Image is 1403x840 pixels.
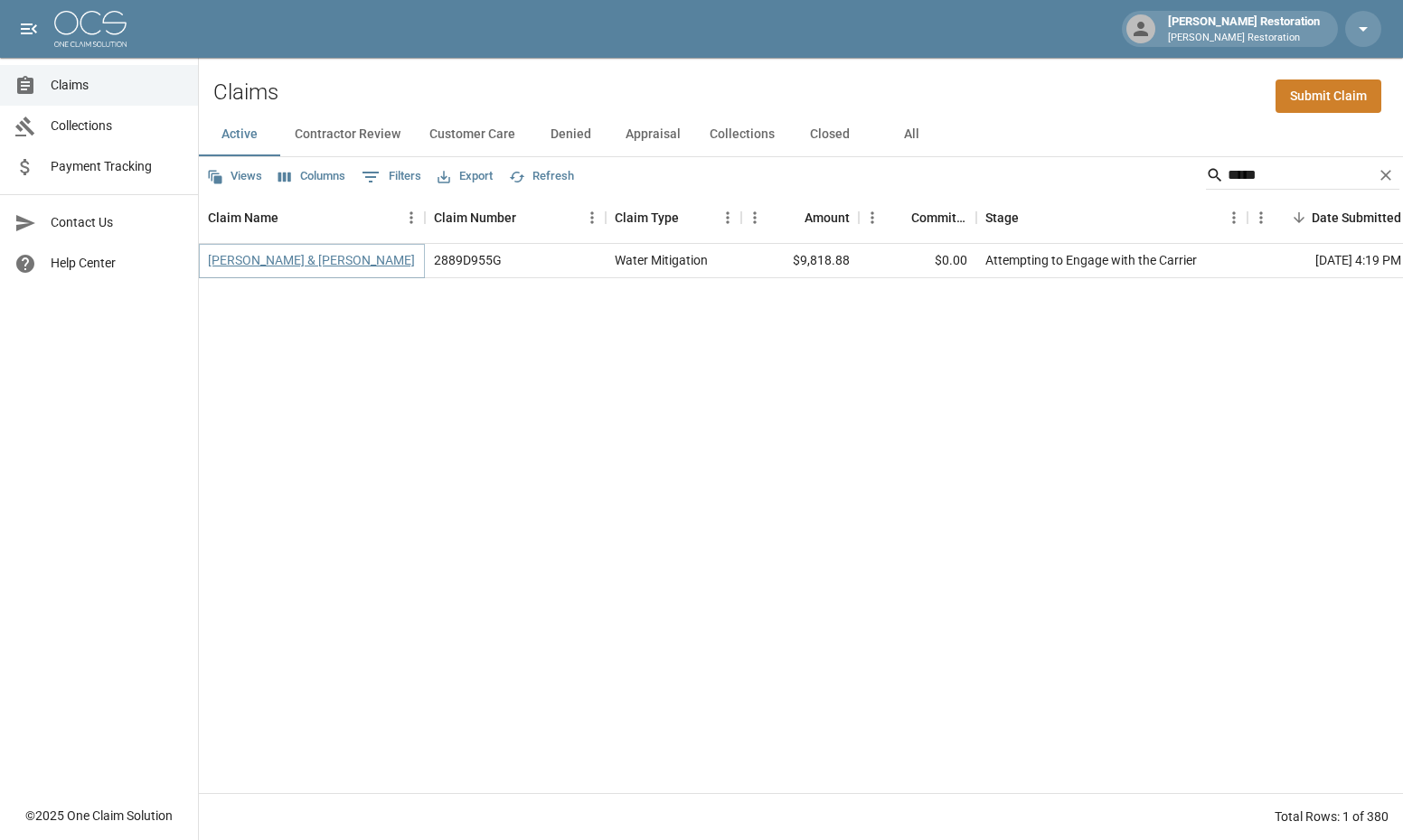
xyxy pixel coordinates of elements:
button: Sort [886,205,911,230]
span: Help Center [51,254,184,273]
button: Sort [1019,205,1044,230]
button: Sort [278,205,304,230]
button: Denied [530,113,611,156]
div: © 2025 One Claim Solution [25,807,173,825]
button: Menu [398,204,425,231]
div: Claim Name [208,192,278,243]
span: Contact Us [51,213,184,232]
span: Claims [51,76,184,95]
button: Refresh [504,163,579,191]
div: Committed Amount [911,192,967,243]
button: Collections [695,113,789,156]
button: Show filters [357,163,426,191]
button: open drawer [11,11,47,47]
div: Water Mitigation [615,251,708,269]
div: Amount [741,192,859,243]
div: Attempting to Engage with the Carrier [985,251,1197,269]
button: Customer Care [415,113,530,156]
div: Stage [985,192,1019,243]
button: Export [433,163,497,191]
div: Amount [805,192,850,243]
p: [PERSON_NAME] Restoration [1168,31,1320,46]
a: [PERSON_NAME] & [PERSON_NAME] [208,251,415,269]
h2: Claims [213,79,278,106]
div: $9,818.88 [741,244,859,278]
button: Views [202,163,267,191]
button: Menu [859,204,886,231]
div: dynamic tabs [199,113,1403,156]
button: Sort [779,205,805,230]
div: Date Submitted [1312,192,1401,243]
div: Claim Type [606,192,741,243]
div: Claim Number [434,192,516,243]
img: ocs-logo-white-transparent.png [54,11,127,47]
div: $0.00 [859,244,976,278]
button: Clear [1372,162,1399,189]
button: All [871,113,952,156]
button: Menu [1248,204,1275,231]
button: Sort [679,205,704,230]
button: Sort [1286,205,1312,230]
div: 2889D955G [434,251,502,269]
div: Search [1206,161,1399,193]
div: Committed Amount [859,192,976,243]
div: Claim Number [425,192,606,243]
button: Appraisal [611,113,695,156]
div: Claim Type [615,192,679,243]
div: [PERSON_NAME] Restoration [1161,13,1327,45]
button: Menu [1220,204,1248,231]
button: Sort [516,205,541,230]
span: Payment Tracking [51,157,184,176]
button: Menu [579,204,606,231]
button: Select columns [274,163,350,191]
a: Submit Claim [1276,79,1381,113]
button: Active [199,113,280,156]
div: Claim Name [199,192,425,243]
button: Menu [714,204,741,231]
div: Total Rows: 1 of 380 [1275,807,1389,826]
button: Contractor Review [280,113,415,156]
button: Closed [789,113,871,156]
button: Menu [741,204,768,231]
span: Collections [51,117,184,135]
div: Stage [976,192,1248,243]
